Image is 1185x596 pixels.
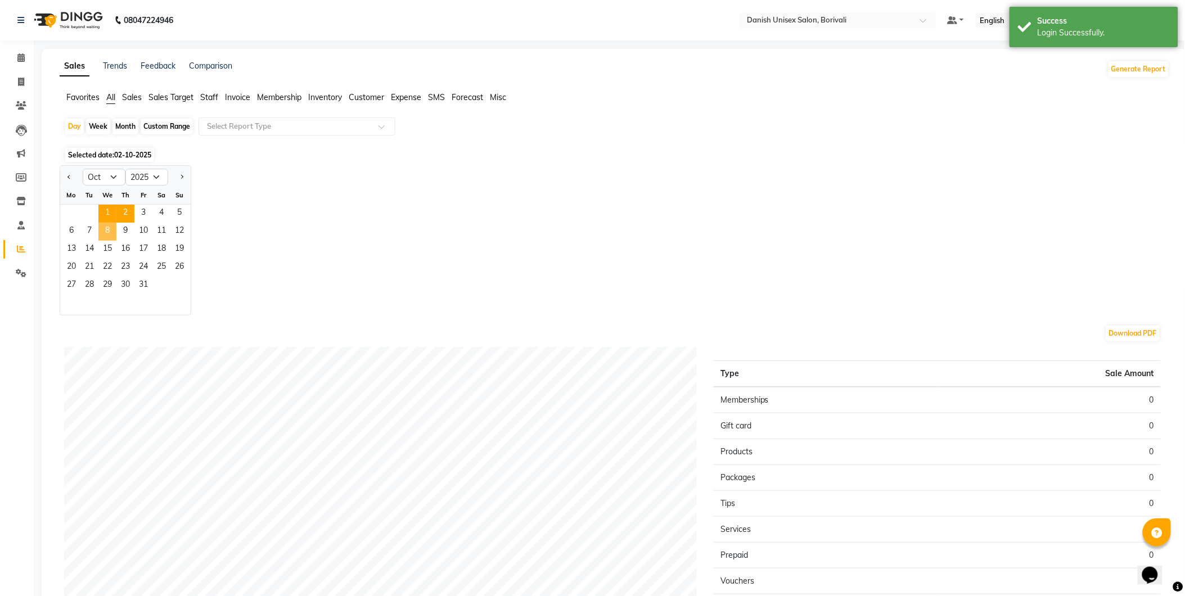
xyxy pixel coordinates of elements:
div: Friday, October 10, 2025 [134,223,152,241]
div: Sunday, October 5, 2025 [170,205,188,223]
div: Sunday, October 19, 2025 [170,241,188,259]
span: 25 [152,259,170,277]
span: 6 [62,223,80,241]
div: Tuesday, October 28, 2025 [80,277,98,295]
td: Vouchers [714,568,938,594]
div: Thursday, October 23, 2025 [116,259,134,277]
span: 27 [62,277,80,295]
td: Gift card [714,413,938,439]
span: 4 [152,205,170,223]
div: Week [86,119,110,134]
td: Packages [714,465,938,491]
span: 20 [62,259,80,277]
span: 31 [134,277,152,295]
span: SMS [428,92,445,102]
span: 30 [116,277,134,295]
div: Monday, October 27, 2025 [62,277,80,295]
td: Products [714,439,938,465]
span: 21 [80,259,98,277]
th: Type [714,361,938,387]
span: 19 [170,241,188,259]
span: 9 [116,223,134,241]
span: 12 [170,223,188,241]
div: Saturday, October 25, 2025 [152,259,170,277]
td: 0 [938,543,1161,568]
span: 10 [134,223,152,241]
span: 2 [116,205,134,223]
div: Fr [134,186,152,204]
div: Wednesday, October 15, 2025 [98,241,116,259]
button: Previous month [65,168,74,186]
div: Wednesday, October 22, 2025 [98,259,116,277]
span: 14 [80,241,98,259]
div: Success [1038,15,1170,27]
td: 0 [938,465,1161,491]
b: 08047224946 [124,4,173,36]
img: logo [29,4,106,36]
span: 3 [134,205,152,223]
div: Friday, October 31, 2025 [134,277,152,295]
td: Memberships [714,387,938,413]
span: 16 [116,241,134,259]
div: Wednesday, October 8, 2025 [98,223,116,241]
span: 13 [62,241,80,259]
div: Login Successfully. [1038,27,1170,39]
td: 0 [938,568,1161,594]
div: Tuesday, October 21, 2025 [80,259,98,277]
div: Friday, October 17, 2025 [134,241,152,259]
div: Month [112,119,138,134]
td: 0 [938,491,1161,517]
button: Download PDF [1106,326,1160,341]
span: 11 [152,223,170,241]
span: 28 [80,277,98,295]
div: Tu [80,186,98,204]
span: Staff [200,92,218,102]
button: Generate Report [1109,61,1169,77]
select: Select month [83,169,125,186]
span: Forecast [452,92,483,102]
span: Customer [349,92,384,102]
span: 17 [134,241,152,259]
span: Sales Target [148,92,193,102]
div: Su [170,186,188,204]
span: 24 [134,259,152,277]
div: Saturday, October 11, 2025 [152,223,170,241]
button: Next month [177,168,186,186]
td: 0 [938,413,1161,439]
iframe: chat widget [1138,551,1174,585]
div: Sa [152,186,170,204]
div: Saturday, October 4, 2025 [152,205,170,223]
td: 0 [938,517,1161,543]
div: Monday, October 20, 2025 [62,259,80,277]
span: Favorites [66,92,100,102]
div: Thursday, October 9, 2025 [116,223,134,241]
span: 29 [98,277,116,295]
span: Selected date: [65,148,154,162]
div: Thursday, October 30, 2025 [116,277,134,295]
span: Misc [490,92,506,102]
th: Sale Amount [938,361,1161,387]
span: 1 [98,205,116,223]
div: Friday, October 24, 2025 [134,259,152,277]
span: 26 [170,259,188,277]
td: Prepaid [714,543,938,568]
td: 0 [938,387,1161,413]
div: Sunday, October 12, 2025 [170,223,188,241]
div: Wednesday, October 1, 2025 [98,205,116,223]
div: Tuesday, October 14, 2025 [80,241,98,259]
div: Mo [62,186,80,204]
td: Services [714,517,938,543]
div: Thursday, October 2, 2025 [116,205,134,223]
span: 7 [80,223,98,241]
div: Th [116,186,134,204]
td: Tips [714,491,938,517]
a: Feedback [141,61,175,71]
span: 02-10-2025 [114,151,151,159]
div: Monday, October 13, 2025 [62,241,80,259]
div: Wednesday, October 29, 2025 [98,277,116,295]
div: Saturday, October 18, 2025 [152,241,170,259]
span: Sales [122,92,142,102]
a: Comparison [189,61,232,71]
a: Trends [103,61,127,71]
span: 18 [152,241,170,259]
